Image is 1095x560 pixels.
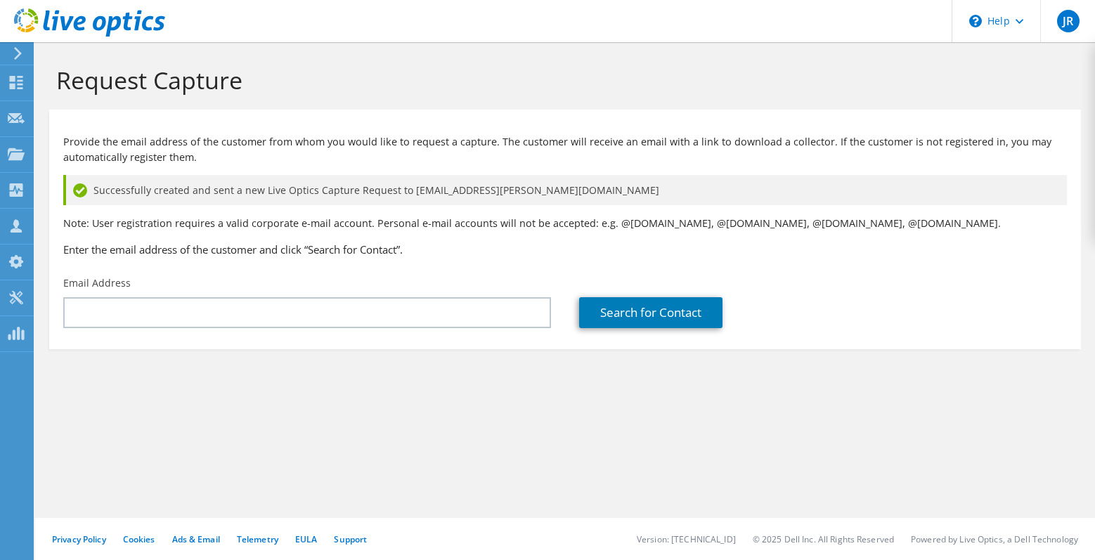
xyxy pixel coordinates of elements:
p: Provide the email address of the customer from whom you would like to request a capture. The cust... [63,134,1067,165]
a: Search for Contact [579,297,723,328]
h3: Enter the email address of the customer and click “Search for Contact”. [63,242,1067,257]
a: Telemetry [237,533,278,545]
p: Note: User registration requires a valid corporate e-mail account. Personal e-mail accounts will ... [63,216,1067,231]
li: Powered by Live Optics, a Dell Technology [911,533,1078,545]
li: Version: [TECHNICAL_ID] [637,533,736,545]
h1: Request Capture [56,65,1067,95]
label: Email Address [63,276,131,290]
svg: \n [969,15,982,27]
a: Cookies [123,533,155,545]
a: EULA [295,533,317,545]
a: Ads & Email [172,533,220,545]
li: © 2025 Dell Inc. All Rights Reserved [753,533,894,545]
span: JR [1057,10,1080,32]
span: Successfully created and sent a new Live Optics Capture Request to [EMAIL_ADDRESS][PERSON_NAME][D... [93,183,659,198]
a: Privacy Policy [52,533,106,545]
a: Support [334,533,367,545]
